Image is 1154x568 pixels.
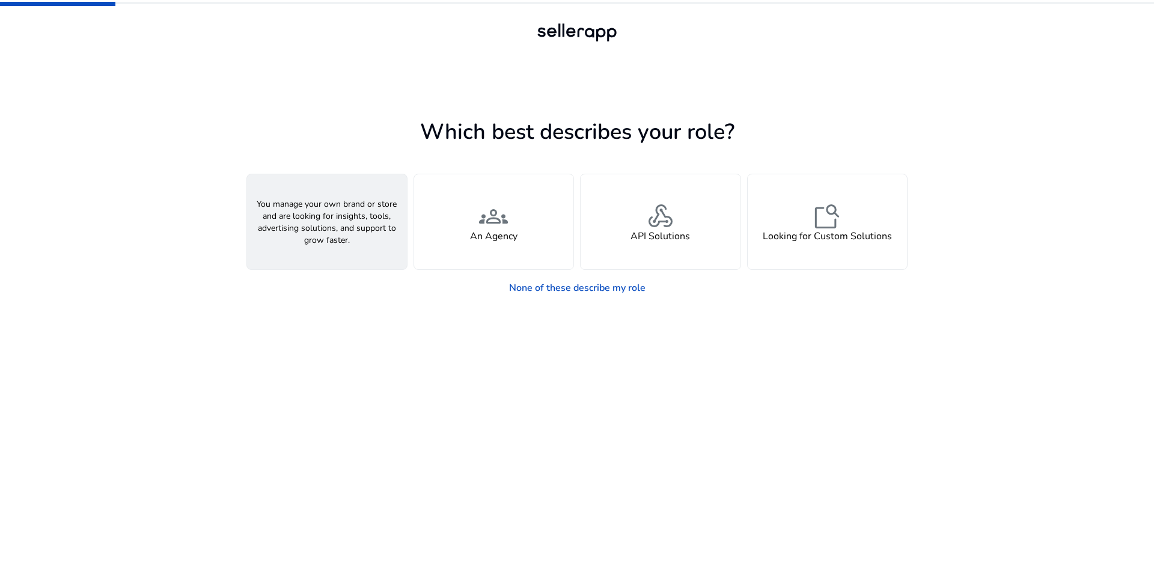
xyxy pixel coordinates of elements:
[414,174,575,270] button: groupsAn Agency
[479,202,508,231] span: groups
[580,174,741,270] button: webhookAPI Solutions
[630,231,690,242] h4: API Solutions
[747,174,908,270] button: feature_searchLooking for Custom Solutions
[499,276,655,300] a: None of these describe my role
[646,202,675,231] span: webhook
[246,174,408,270] button: You manage your own brand or store and are looking for insights, tools, advertising solutions, an...
[470,231,517,242] h4: An Agency
[246,119,908,145] h1: Which best describes your role?
[763,231,892,242] h4: Looking for Custom Solutions
[813,202,841,231] span: feature_search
